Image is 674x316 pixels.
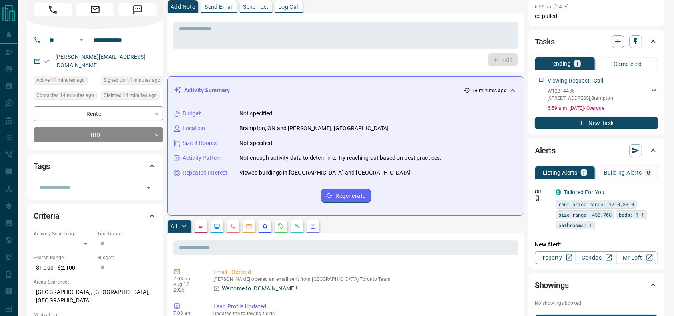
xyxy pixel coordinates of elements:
p: Pending [549,61,571,66]
span: Signed up 14 minutes ago [104,76,160,84]
p: Send Email [205,4,233,10]
p: New Alert: [535,240,658,249]
p: Email - Opened [213,268,515,276]
p: 1 [582,170,586,175]
p: All [171,223,177,229]
div: Tags [34,157,157,176]
svg: Lead Browsing Activity [214,223,220,229]
span: Message [118,3,157,16]
button: Open [143,182,154,193]
svg: Requests [278,223,284,229]
svg: Email Verified [44,58,50,64]
div: Tue Aug 12 2025 [101,91,163,102]
p: Welcome to [DOMAIN_NAME]! [222,284,297,293]
svg: Notes [198,223,204,229]
h2: Tasks [535,35,555,48]
h2: Criteria [34,209,60,222]
div: Renter [34,106,163,121]
div: Activity Summary18 minutes ago [174,83,518,98]
div: Criteria [34,206,157,225]
p: Not enough activity data to determine. Try reaching out based on best practices. [239,154,442,162]
p: cd pulled [535,12,658,20]
p: [GEOGRAPHIC_DATA], [GEOGRAPHIC_DATA], [GEOGRAPHIC_DATA] [34,286,157,307]
div: Tue Aug 12 2025 [34,91,97,102]
p: [STREET_ADDRESS] , Brampton [548,95,613,102]
p: No showings booked [535,300,658,307]
div: Showings [535,276,658,295]
p: Viewed buildings in [GEOGRAPHIC_DATA] and [GEOGRAPHIC_DATA] [239,169,411,177]
span: Active 11 minutes ago [36,76,85,84]
p: Size & Rooms [183,139,217,147]
p: 7:03 am [173,276,201,282]
svg: Emails [246,223,252,229]
div: Alerts [535,141,658,160]
p: Aug 12 2025 [173,282,201,293]
p: W12314485 [548,87,613,95]
p: Viewing Request - Call [548,77,603,85]
p: 1 [576,61,579,66]
p: Off [535,188,551,195]
button: Open [77,35,86,45]
div: condos.ca [556,189,561,195]
div: W12314485[STREET_ADDRESS],Brampton [548,86,658,103]
a: [PERSON_NAME][EMAIL_ADDRESS][DOMAIN_NAME] [55,54,146,68]
svg: Listing Alerts [262,223,268,229]
span: bathrooms: 1 [558,221,592,229]
p: Not specified [239,109,273,118]
div: Tue Aug 12 2025 [101,76,163,87]
p: 7:03 am [173,310,201,316]
p: 0 [647,170,650,175]
span: Claimed 14 minutes ago [104,91,157,99]
p: Timeframe: [97,230,157,237]
h2: Showings [535,279,569,292]
a: Condos [576,251,617,264]
a: Mr.Loft [617,251,658,264]
p: Activity Pattern [183,154,222,162]
p: Add Note [171,4,195,10]
div: Tasks [535,32,658,51]
span: size range: 450,768 [558,211,612,219]
p: Log Call [278,4,299,10]
svg: Push Notification Only [535,195,540,201]
span: Email [76,3,114,16]
p: Search Range: [34,254,93,261]
p: Budget [183,109,201,118]
button: Regenerate [321,189,371,203]
h2: Alerts [535,144,556,157]
p: Building Alerts [604,170,642,175]
p: Completed [614,61,642,67]
span: Contacted 14 minutes ago [36,91,94,99]
p: Location [183,124,205,133]
p: 6:59 a.m. [DATE] - Overdue [548,105,658,112]
p: Send Text [243,4,269,10]
svg: Calls [230,223,236,229]
span: beds: 1-1 [619,211,644,219]
p: [PERSON_NAME] opened an email sent from [GEOGRAPHIC_DATA] Toronto Team [213,276,515,282]
p: Areas Searched: [34,278,157,286]
div: TBD [34,127,163,142]
p: Lead Profile Updated [213,302,515,311]
p: Repeated Interest [183,169,227,177]
h2: Tags [34,160,50,173]
svg: Agent Actions [310,223,316,229]
p: Actively Searching: [34,230,93,237]
div: Tue Aug 12 2025 [34,76,97,87]
p: 6:56 am [DATE] [535,4,569,10]
p: Listing Alerts [543,170,578,175]
svg: Opportunities [294,223,300,229]
button: New Task [535,117,658,129]
span: Call [34,3,72,16]
p: Not specified [239,139,273,147]
p: 18 minutes ago [472,87,506,94]
a: Property [535,251,576,264]
span: rent price range: 1710,2310 [558,200,634,208]
p: Activity Summary [184,86,230,95]
p: Budget: [97,254,157,261]
a: Tailored For You [564,189,604,195]
p: Brampton, ON and [PERSON_NAME], [GEOGRAPHIC_DATA] [239,124,389,133]
p: $1,900 - $2,100 [34,261,93,274]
